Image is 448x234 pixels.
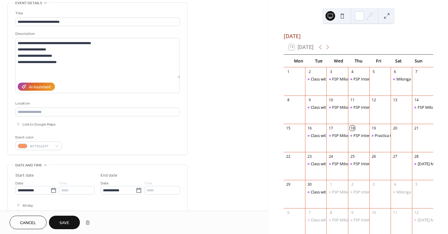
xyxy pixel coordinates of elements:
div: 8 [328,210,334,215]
span: Time [144,180,153,187]
div: Mon [289,55,309,67]
div: Event color [15,134,60,141]
div: 4 [350,69,355,74]
div: Start date [15,172,34,179]
div: Description [15,31,179,37]
div: End date [101,172,117,179]
div: FSP Milonga [332,105,354,110]
div: Practica Cascabelito [369,133,391,138]
div: 14 [414,97,419,102]
div: FSP Intermediate class [348,161,369,166]
div: 13 [392,97,398,102]
div: [DATE] Milonga [418,217,445,223]
div: Class with Gloria & Graham [305,189,326,195]
div: FSP Milonga [332,161,354,166]
div: FSP Intermediate class [353,189,394,195]
div: FSP Milonga [326,189,348,195]
div: Location [15,100,179,107]
div: 11 [392,210,398,215]
div: 5 [414,182,419,187]
div: 27 [392,154,398,159]
span: Save [59,220,69,226]
button: Save [49,216,80,229]
div: FSP Intermediate class [348,217,369,223]
button: Cancel [10,216,47,229]
div: FSP Milonga [418,105,440,110]
div: 26 [371,154,376,159]
div: 7 [414,69,419,74]
div: FSP Milonga [332,133,354,138]
div: 4 [392,182,398,187]
div: 22 [286,154,291,159]
div: FSP Milonga [326,133,348,138]
span: Date [15,180,23,187]
div: Class with [PERSON_NAME] & [PERSON_NAME] [311,76,395,82]
div: 12 [414,210,419,215]
div: Practica Cascabelito [375,133,410,138]
button: AI Assistant [18,83,55,91]
div: FSP Intermediate class [348,189,369,195]
div: 28 [414,154,419,159]
div: 18 [350,126,355,131]
div: Class with [PERSON_NAME] & [PERSON_NAME] [311,105,395,110]
div: FSP Milonga [326,161,348,166]
span: Show date only [23,209,47,215]
div: 6 [286,210,291,215]
div: 10 [371,210,376,215]
div: 25 [350,154,355,159]
div: Title [15,10,179,17]
span: Date and time [15,162,42,169]
div: 9 [307,97,312,102]
span: Time [59,180,67,187]
div: FSP Intermediate class [353,76,394,82]
div: 12 [371,97,376,102]
div: Class with [PERSON_NAME] & [PERSON_NAME] [311,189,395,195]
div: 16 [307,126,312,131]
div: Sun [408,55,428,67]
div: FSP Intermediate class [353,133,394,138]
div: [DATE] [284,32,433,40]
div: Sunday Milonga [412,217,433,223]
div: Fri [368,55,389,67]
div: 11 [350,97,355,102]
div: 19 [371,126,376,131]
div: Milonga de Barrio [391,189,412,195]
span: All day [23,202,33,209]
div: 3 [328,69,334,74]
div: 5 [371,69,376,74]
div: Milonga de Barrio [396,76,428,82]
span: Link to Google Maps [23,121,56,128]
div: 10 [328,97,334,102]
div: FSP Intermediate class [353,161,394,166]
div: Class with Gloria & Graham [305,76,326,82]
span: Date [101,180,109,187]
div: FSP Milonga [326,76,348,82]
span: Cancel [20,220,36,226]
div: FSP Milonga [332,76,354,82]
div: Sunday Milonga [412,161,433,166]
div: Sat [389,55,409,67]
div: FSP Milonga [412,105,433,110]
div: FSP Intermediate class [353,105,394,110]
div: Class with [PERSON_NAME] & [PERSON_NAME] [311,161,395,166]
div: Milonga de Barrio [391,76,412,82]
div: FSP Intermediate class [348,105,369,110]
div: Class with Gloria & Graham [305,133,326,138]
div: FSP Milonga [332,189,354,195]
span: #F79565FF [30,143,52,150]
div: 15 [286,126,291,131]
div: FSP Intermediate class [353,217,394,223]
div: 3 [371,182,376,187]
div: [DATE] Milonga [418,161,445,166]
div: Class with Gloria & Graham [305,161,326,166]
div: Tue [309,55,329,67]
div: Thu [349,55,369,67]
div: Milonga de Barrio [396,189,428,195]
div: Class with [PERSON_NAME] & [PERSON_NAME] [311,133,395,138]
div: 21 [414,126,419,131]
div: 9 [350,210,355,215]
div: 8 [286,97,291,102]
div: 2 [350,182,355,187]
div: 24 [328,154,334,159]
